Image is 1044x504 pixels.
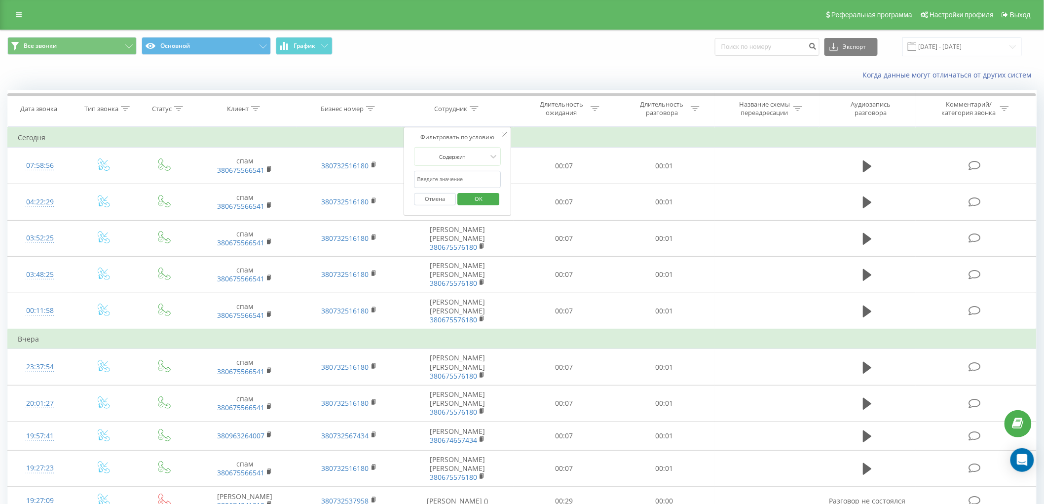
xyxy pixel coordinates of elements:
a: 380675566541 [217,274,264,283]
a: 380732516180 [322,306,369,315]
a: 380675566541 [217,201,264,211]
td: 00:01 [614,450,715,487]
td: спам [192,148,297,184]
td: 00:01 [614,220,715,257]
div: 07:58:56 [18,156,62,175]
button: Отмена [414,193,456,205]
td: спам [192,349,297,386]
td: 00:01 [614,349,715,386]
span: Реферальная программа [831,11,912,19]
a: 380732516180 [322,398,369,408]
div: 20:01:27 [18,394,62,413]
td: [PERSON_NAME] [PERSON_NAME] [401,349,514,386]
td: спам [192,257,297,293]
button: OK [457,193,499,205]
td: 00:07 [514,349,614,386]
div: 03:48:25 [18,265,62,284]
div: Статус [152,105,172,113]
td: [PERSON_NAME] [401,422,514,450]
td: [PERSON_NAME] [PERSON_NAME] [401,220,514,257]
button: График [276,37,333,55]
div: Сотрудник [434,105,467,113]
td: Вчера [8,329,1037,349]
div: Дата звонка [20,105,57,113]
div: Длительность разговора [635,100,688,117]
a: 380675566541 [217,238,264,247]
a: 380675576180 [430,472,477,482]
div: Бизнес номер [321,105,364,113]
span: Выход [1010,11,1031,19]
td: 00:01 [614,184,715,220]
td: [PERSON_NAME] [PERSON_NAME] [401,293,514,329]
a: Когда данные могут отличаться от других систем [863,70,1037,79]
td: спам [192,184,297,220]
a: 380675566541 [217,403,264,412]
a: 380675576180 [430,371,477,381]
a: 380963264007 [217,431,264,440]
td: 00:07 [514,148,614,184]
a: 380732516180 [322,161,369,170]
button: Основной [142,37,271,55]
a: 380732516180 [322,270,369,279]
td: 00:07 [514,293,614,329]
td: Сегодня [8,128,1037,148]
div: Фильтровать по условию [414,132,501,142]
a: 380675566541 [217,468,264,477]
a: 380732567434 [322,431,369,440]
td: 00:07 [514,422,614,450]
div: 19:57:41 [18,426,62,446]
div: 00:11:58 [18,301,62,320]
a: 380732516180 [322,233,369,243]
span: Настройки профиля [930,11,994,19]
a: 380675576180 [430,278,477,288]
span: График [294,42,316,49]
td: [PERSON_NAME] [PERSON_NAME] [401,257,514,293]
a: 380675566541 [217,310,264,320]
span: OK [465,191,492,206]
div: Аудиозапись разговора [839,100,903,117]
td: 00:01 [614,148,715,184]
td: 00:07 [514,385,614,422]
div: 04:22:29 [18,193,62,212]
span: Все звонки [24,42,57,50]
td: [PERSON_NAME] [PERSON_NAME] [401,385,514,422]
div: Open Intercom Messenger [1010,448,1034,472]
div: Длительность ожидания [535,100,588,117]
td: 00:07 [514,184,614,220]
td: [PERSON_NAME] [PERSON_NAME] [401,450,514,487]
td: спам [192,450,297,487]
div: 03:52:25 [18,229,62,248]
td: 00:01 [614,257,715,293]
a: 380675576180 [430,242,477,252]
td: спам [192,220,297,257]
a: 380675576180 [430,315,477,324]
td: 00:07 [514,220,614,257]
td: 00:01 [614,293,715,329]
a: 380732516180 [322,197,369,206]
td: спам [192,385,297,422]
a: 380732516180 [322,464,369,473]
td: 00:01 [614,422,715,450]
a: 380674657434 [430,435,477,445]
td: [PERSON_NAME] [PERSON_NAME] [401,148,514,184]
div: 19:27:23 [18,459,62,478]
div: Тип звонка [84,105,118,113]
input: Введите значение [414,171,501,188]
td: [PERSON_NAME] [PERSON_NAME] [401,184,514,220]
div: Название схемы переадресации [738,100,791,117]
div: Комментарий/категория звонка [940,100,998,117]
a: 380732516180 [322,362,369,372]
td: 00:01 [614,385,715,422]
button: Экспорт [824,38,878,56]
td: 00:07 [514,450,614,487]
a: 380675576180 [430,407,477,417]
input: Поиск по номеру [715,38,820,56]
button: Все звонки [7,37,137,55]
div: Клиент [227,105,249,113]
td: спам [192,293,297,329]
a: 380675566541 [217,367,264,376]
a: 380675566541 [217,165,264,175]
div: 23:37:54 [18,357,62,377]
td: 00:07 [514,257,614,293]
